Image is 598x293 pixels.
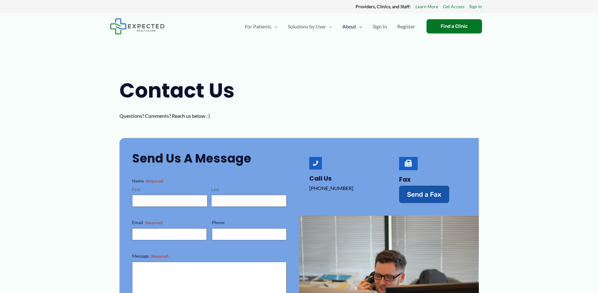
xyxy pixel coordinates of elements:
label: Email [132,219,207,226]
a: Find a Clinic [427,19,482,33]
h4: Fax [399,176,466,183]
span: (Required) [146,179,164,183]
span: Register [397,15,415,38]
a: Register [392,15,420,38]
a: For PatientsMenu Toggle [240,15,283,38]
span: Menu Toggle [356,15,363,38]
label: Last [211,187,287,193]
nav: Primary Site Navigation [240,15,420,38]
p: [PHONE_NUMBER]‬‬ [309,183,376,193]
a: Send a Fax [399,186,449,203]
span: For Patients [245,15,271,38]
span: Menu Toggle [271,15,278,38]
h2: Send Us a Message [132,151,287,166]
label: First [132,187,207,193]
a: Learn More [415,3,438,11]
span: Send a Fax [407,191,441,198]
span: Sign In [373,15,387,38]
span: (Required) [145,220,163,225]
a: AboutMenu Toggle [337,15,368,38]
h1: Contact Us [119,76,249,105]
label: Phone [212,219,287,226]
span: Menu Toggle [326,15,332,38]
span: Solutions by User [288,15,326,38]
a: Call Us [309,174,332,183]
a: Sign In [469,3,482,11]
a: Sign In [368,15,392,38]
label: Message [132,253,287,259]
p: Questions? Comments? Reach us below : ) [119,111,249,121]
legend: Name [132,178,164,184]
span: About [342,15,356,38]
a: Get Access [443,3,464,11]
strong: Providers, Clinics, and Staff: [356,4,411,9]
a: Solutions by UserMenu Toggle [283,15,337,38]
img: Expected Healthcare Logo - side, dark font, small [110,18,165,34]
a: Call Us [309,157,322,170]
span: (Required) [151,254,169,259]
